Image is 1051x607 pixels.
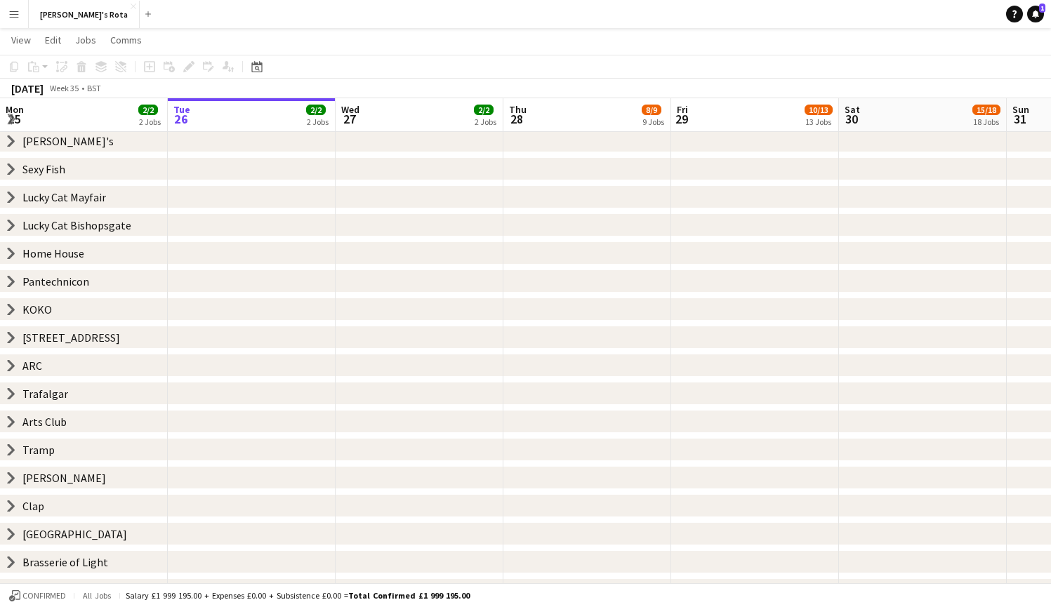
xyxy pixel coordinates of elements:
[677,103,688,116] span: Fri
[80,590,114,601] span: All jobs
[1039,4,1045,13] span: 1
[11,34,31,46] span: View
[22,415,67,429] div: Arts Club
[475,116,496,127] div: 2 Jobs
[474,105,494,115] span: 2/2
[509,103,527,116] span: Thu
[306,105,326,115] span: 2/2
[307,116,329,127] div: 2 Jobs
[11,81,44,95] div: [DATE]
[339,111,359,127] span: 27
[1010,111,1029,127] span: 31
[6,31,37,49] a: View
[7,588,68,603] button: Confirmed
[348,590,470,601] span: Total Confirmed £1 999 195.00
[642,116,664,127] div: 9 Jobs
[4,111,24,127] span: 25
[29,1,140,28] button: [PERSON_NAME]'s Rota
[75,34,96,46] span: Jobs
[171,111,190,127] span: 26
[22,471,106,485] div: [PERSON_NAME]
[22,274,89,288] div: Pantechnicon
[22,134,114,148] div: [PERSON_NAME]'s
[1027,6,1044,22] a: 1
[805,116,832,127] div: 13 Jobs
[139,116,161,127] div: 2 Jobs
[138,105,158,115] span: 2/2
[22,555,108,569] div: Brasserie of Light
[22,527,127,541] div: [GEOGRAPHIC_DATA]
[22,302,52,316] div: KOKO
[22,359,42,373] div: ARC
[22,162,65,176] div: Sexy Fish
[972,105,1000,115] span: 15/18
[845,103,860,116] span: Sat
[22,499,44,513] div: Clap
[173,103,190,116] span: Tue
[6,103,24,116] span: Mon
[126,590,470,601] div: Salary £1 999 195.00 + Expenses £0.00 + Subsistence £0.00 =
[842,111,860,127] span: 30
[110,34,142,46] span: Comms
[805,105,833,115] span: 10/13
[1012,103,1029,116] span: Sun
[22,591,66,601] span: Confirmed
[507,111,527,127] span: 28
[642,105,661,115] span: 8/9
[341,103,359,116] span: Wed
[973,116,1000,127] div: 18 Jobs
[22,387,68,401] div: Trafalgar
[22,443,55,457] div: Tramp
[46,83,81,93] span: Week 35
[22,246,84,260] div: Home House
[105,31,147,49] a: Comms
[22,218,131,232] div: Lucky Cat Bishopsgate
[22,331,120,345] div: [STREET_ADDRESS]
[22,190,106,204] div: Lucky Cat Mayfair
[39,31,67,49] a: Edit
[87,83,101,93] div: BST
[70,31,102,49] a: Jobs
[45,34,61,46] span: Edit
[675,111,688,127] span: 29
